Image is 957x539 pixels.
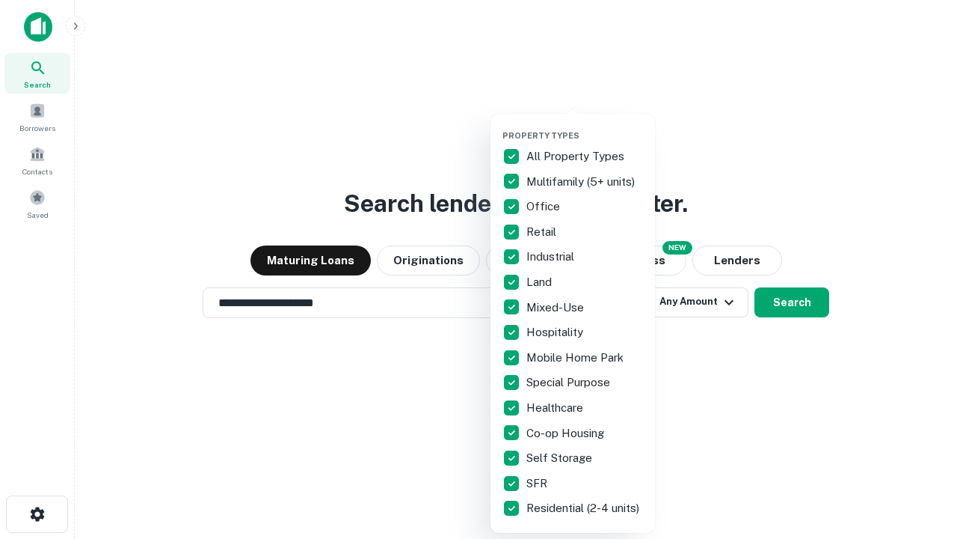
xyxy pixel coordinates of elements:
p: SFR [526,475,550,493]
p: Retail [526,223,559,241]
p: All Property Types [526,147,627,165]
p: Land [526,273,555,291]
p: Multifamily (5+ units) [526,173,638,191]
p: Hospitality [526,323,586,341]
p: Mobile Home Park [526,349,627,367]
p: Residential (2-4 units) [526,499,642,517]
span: Property Types [502,131,579,140]
p: Co-op Housing [526,424,607,442]
p: Special Purpose [526,374,613,392]
p: Office [526,198,563,216]
iframe: Chat Widget [882,419,957,491]
p: Self Storage [526,449,595,467]
p: Mixed-Use [526,299,587,317]
p: Industrial [526,248,577,266]
p: Healthcare [526,399,586,417]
